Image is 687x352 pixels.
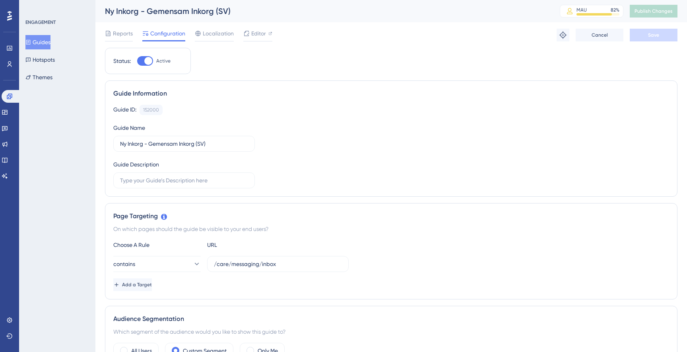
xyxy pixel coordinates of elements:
[113,327,669,336] div: Which segment of the audience would you like to show this guide to?
[120,176,248,185] input: Type your Guide’s Description here
[143,107,159,113] div: 152000
[25,19,56,25] div: ENGAGEMENT
[113,89,669,98] div: Guide Information
[576,7,587,13] div: MAU
[156,58,171,64] span: Active
[150,29,185,38] span: Configuration
[120,139,248,148] input: Type your Guide’s Name here
[113,259,135,269] span: contains
[113,240,201,250] div: Choose A Rule
[207,240,295,250] div: URL
[25,70,52,84] button: Themes
[611,7,619,13] div: 82 %
[576,29,623,41] button: Cancel
[214,260,342,268] input: yourwebsite.com/path
[635,8,673,14] span: Publish Changes
[113,105,136,115] div: Guide ID:
[113,56,131,66] div: Status:
[25,35,50,49] button: Guides
[113,256,201,272] button: contains
[648,32,659,38] span: Save
[630,29,677,41] button: Save
[113,211,669,221] div: Page Targeting
[251,29,266,38] span: Editor
[113,29,133,38] span: Reports
[113,278,152,291] button: Add a Target
[122,282,152,288] span: Add a Target
[113,160,159,169] div: Guide Description
[105,6,540,17] div: Ny Inkorg - Gemensam Inkorg (SV)
[113,314,669,324] div: Audience Segmentation
[25,53,55,67] button: Hotspots
[203,29,234,38] span: Localization
[630,5,677,18] button: Publish Changes
[113,224,669,234] div: On which pages should the guide be visible to your end users?
[113,123,145,133] div: Guide Name
[592,32,608,38] span: Cancel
